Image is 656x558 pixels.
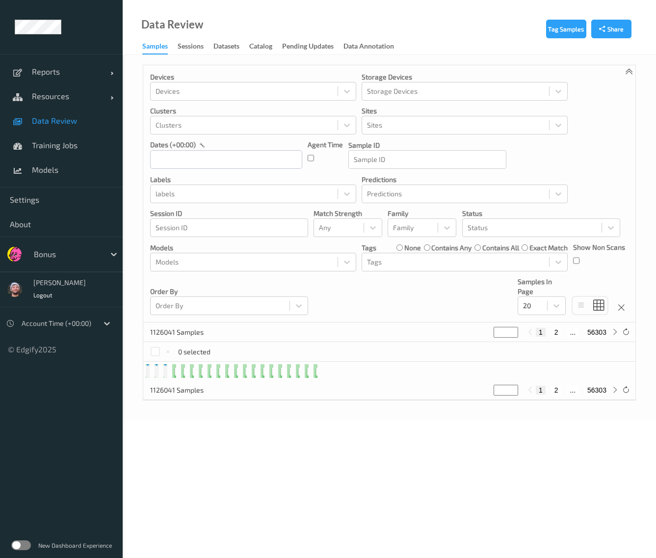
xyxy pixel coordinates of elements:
a: Datasets [213,40,249,53]
button: ... [567,386,578,395]
div: Data Review [141,20,203,29]
p: Predictions [362,175,568,185]
p: Order By [150,287,308,296]
button: 56303 [584,328,609,337]
button: 2 [551,386,561,395]
a: Samples [142,40,178,54]
button: Tag Samples [546,20,586,38]
label: none [404,243,421,253]
p: Storage Devices [362,72,568,82]
p: Show Non Scans [573,242,625,252]
a: Data Annotation [343,40,404,53]
button: 1 [536,386,546,395]
p: labels [150,175,356,185]
p: Family [388,209,456,218]
div: Pending Updates [282,41,334,53]
button: 56303 [584,386,609,395]
p: Sites [362,106,568,116]
label: exact match [529,243,568,253]
p: 1126041 Samples [150,385,224,395]
div: Catalog [249,41,272,53]
button: 2 [551,328,561,337]
button: 1 [536,328,546,337]
label: contains all [482,243,519,253]
label: contains any [431,243,472,253]
p: Session ID [150,209,308,218]
p: Clusters [150,106,356,116]
p: Agent Time [308,140,343,150]
a: Sessions [178,40,213,53]
button: Share [591,20,631,38]
p: Devices [150,72,356,82]
div: Data Annotation [343,41,394,53]
div: Sessions [178,41,204,53]
p: 1126041 Samples [150,327,224,337]
div: Samples [142,41,168,54]
div: Datasets [213,41,239,53]
button: ... [567,328,578,337]
p: Sample ID [348,140,506,150]
p: Status [462,209,620,218]
p: Models [150,243,356,253]
p: 0 selected [178,347,210,357]
p: Samples In Page [518,277,566,296]
p: Tags [362,243,376,253]
a: Catalog [249,40,282,53]
p: Match Strength [314,209,382,218]
p: dates (+00:00) [150,140,196,150]
a: Pending Updates [282,40,343,53]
